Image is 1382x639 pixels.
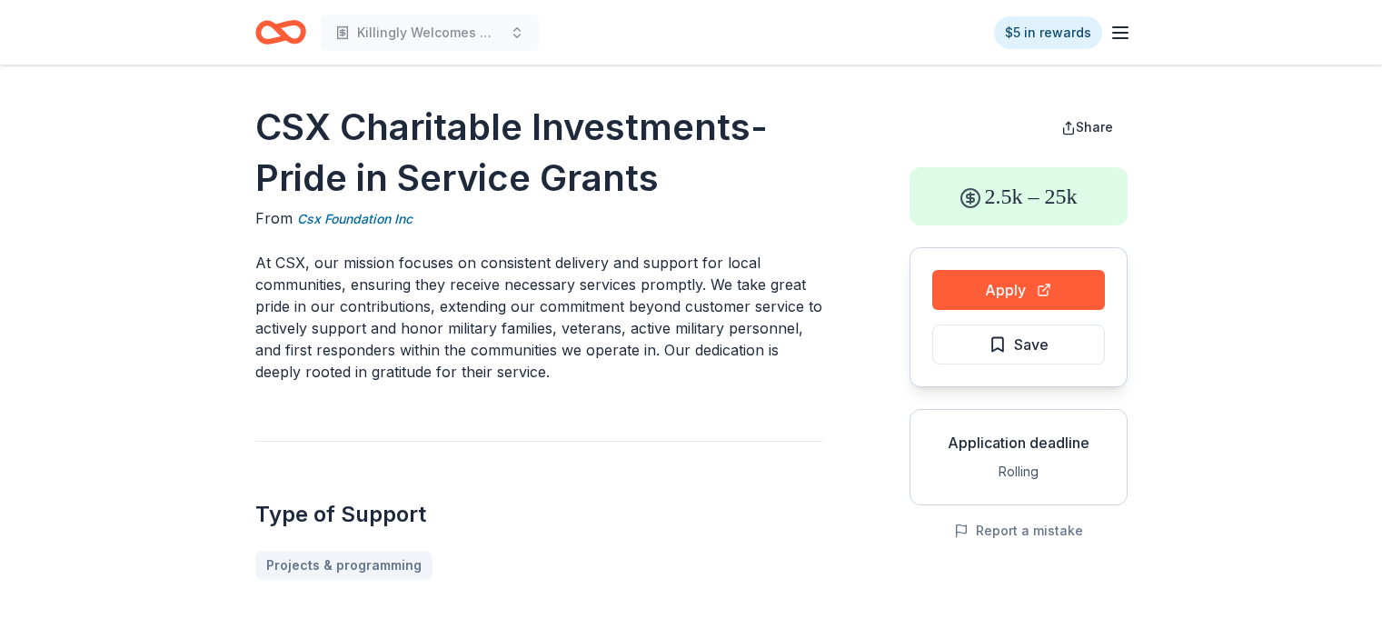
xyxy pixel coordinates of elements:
[1076,119,1113,135] span: Share
[1014,333,1049,356] span: Save
[932,324,1105,364] button: Save
[255,500,822,529] h2: Type of Support
[1047,109,1128,145] button: Share
[297,208,413,230] a: Csx Foundation Inc
[932,270,1105,310] button: Apply
[255,551,432,580] a: Projects & programming
[994,16,1102,49] a: $5 in rewards
[954,520,1083,542] button: Report a mistake
[925,432,1112,454] div: Application deadline
[255,102,822,204] h1: CSX Charitable Investments- Pride in Service Grants
[255,11,306,54] a: Home
[321,15,539,51] button: Killingly Welcomes Wreaths Across [GEOGRAPHIC_DATA]
[357,22,502,44] span: Killingly Welcomes Wreaths Across [GEOGRAPHIC_DATA]
[925,461,1112,483] div: Rolling
[255,252,822,383] p: At CSX, our mission focuses on consistent delivery and support for local communities, ensuring th...
[910,167,1128,225] div: 2.5k – 25k
[255,207,822,230] div: From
